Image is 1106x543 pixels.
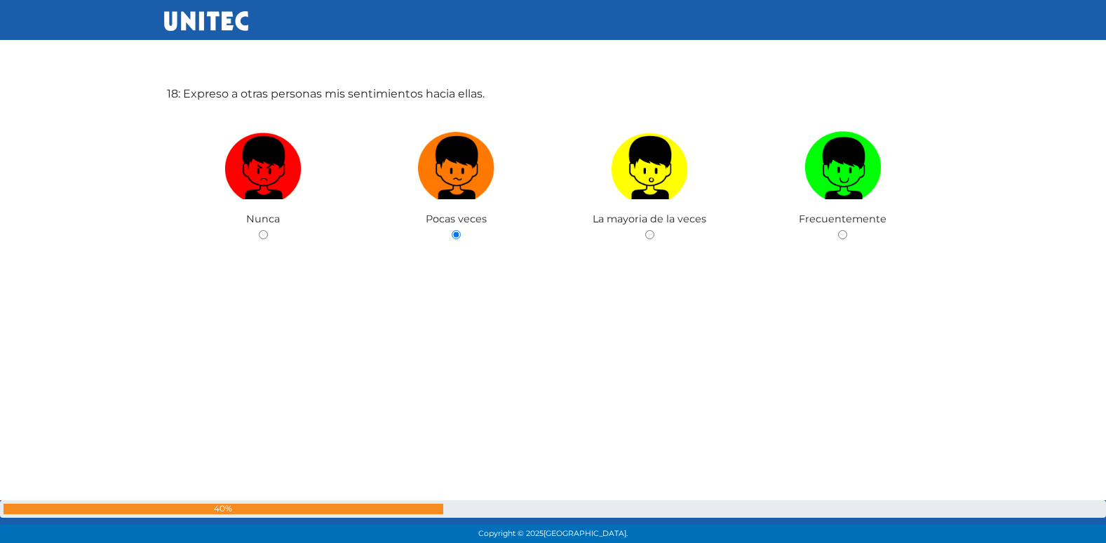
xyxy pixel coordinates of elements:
[799,213,886,225] span: Frecuentemente
[804,126,882,200] img: Frecuentemente
[544,529,628,538] span: [GEOGRAPHIC_DATA].
[593,213,706,225] span: La mayoria de la veces
[4,504,443,514] div: 40%
[246,213,280,225] span: Nunca
[426,213,487,225] span: Pocas veces
[224,126,302,200] img: Nunca
[611,126,688,200] img: La mayoria de la veces
[164,11,248,31] img: UNITEC
[167,86,485,102] label: 18: Expreso a otras personas mis sentimientos hacia ellas.
[418,126,495,200] img: Pocas veces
